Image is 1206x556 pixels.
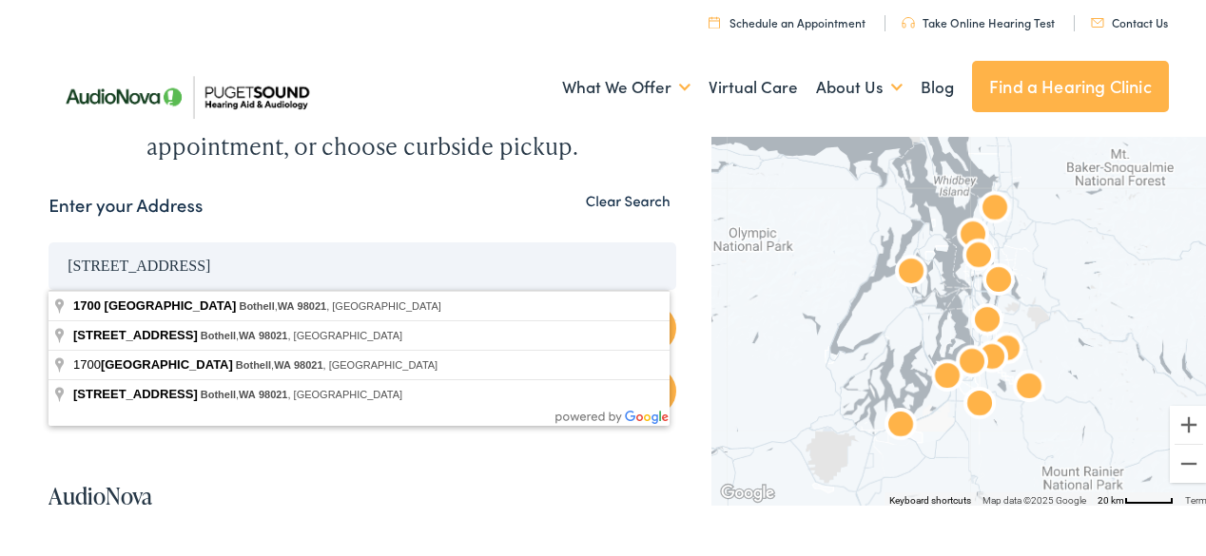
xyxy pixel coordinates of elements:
[259,327,288,338] span: 98021
[73,325,198,339] span: [STREET_ADDRESS]
[982,492,1086,503] span: Map data ©2025 Google
[580,189,676,207] button: Clear Search
[73,296,101,310] span: 1700
[236,356,438,368] span: , , [GEOGRAPHIC_DATA]
[1091,11,1168,28] a: Contact Us
[101,355,233,369] span: [GEOGRAPHIC_DATA]
[239,297,274,309] span: Bothell
[239,327,256,338] span: WA
[201,327,402,338] span: , , [GEOGRAPHIC_DATA]
[709,11,866,28] a: Schedule an Appointment
[239,386,256,397] span: WA
[948,224,1009,285] div: AudioNova
[716,478,779,503] img: Google
[1091,15,1104,25] img: utility icon
[889,491,971,505] button: Keyboard shortcuts
[968,249,1029,310] div: AudioNova
[949,373,1010,433] div: AudioNova
[921,49,954,120] a: Blog
[49,477,152,508] a: AudioNova
[259,386,288,397] span: 98021
[942,331,1002,392] div: AudioNova
[294,356,323,368] span: 98021
[73,384,198,398] span: [STREET_ADDRESS]
[1098,492,1124,503] span: 20 km
[977,317,1038,378] div: AudioNova
[49,189,203,217] label: Enter your Address
[816,49,903,120] a: About Us
[562,49,691,120] a: What We Offer
[105,296,237,310] span: [GEOGRAPHIC_DATA]
[201,386,402,397] span: , , [GEOGRAPHIC_DATA]
[236,356,271,368] span: Bothell
[274,356,291,368] span: WA
[881,240,942,301] div: AudioNova
[278,297,295,309] span: WA
[298,297,327,309] span: 98021
[239,297,440,309] span: , , [GEOGRAPHIC_DATA]
[917,345,978,406] div: AudioNova
[902,14,915,26] img: utility icon
[201,327,236,338] span: Bothell
[957,289,1018,350] div: AudioNova
[709,13,720,26] img: utility icon
[709,49,798,120] a: Virtual Care
[870,393,931,454] div: AudioNova
[73,355,236,369] span: 1700
[999,355,1060,416] div: AudioNova
[1092,489,1179,503] button: Map Scale: 20 km per 48 pixels
[49,240,675,287] input: Enter your address or zip code
[943,203,1003,264] div: AudioNova
[962,326,1022,387] div: AudioNova
[716,478,779,503] a: Open this area in Google Maps (opens a new window)
[964,177,1025,238] div: Puget Sound Hearing Aid &#038; Audiology by AudioNova
[201,386,236,397] span: Bothell
[902,11,1055,28] a: Take Online Hearing Test
[972,58,1169,109] a: Find a Hearing Clinic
